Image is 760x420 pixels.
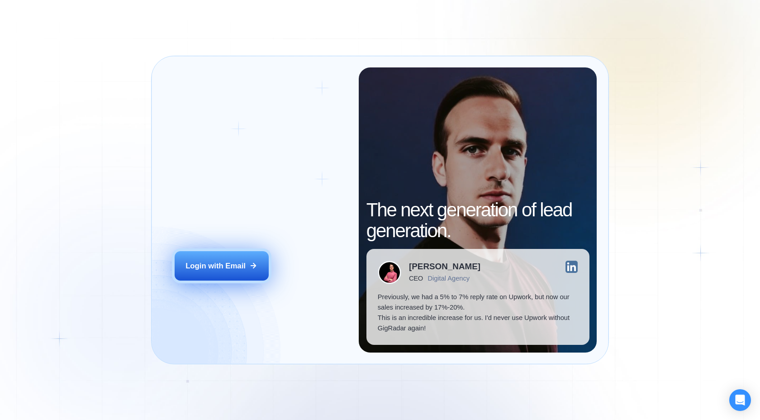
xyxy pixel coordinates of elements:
[378,292,578,334] p: Previously, we had a 5% to 7% reply rate on Upwork, but now our sales increased by 17%-20%. This ...
[409,262,480,271] div: [PERSON_NAME]
[175,251,269,281] button: Login with Email
[409,275,423,282] div: CEO
[366,200,589,241] h2: The next generation of lead generation.
[729,389,751,411] div: Open Intercom Messenger
[185,261,246,271] div: Login with Email
[427,275,470,282] div: Digital Agency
